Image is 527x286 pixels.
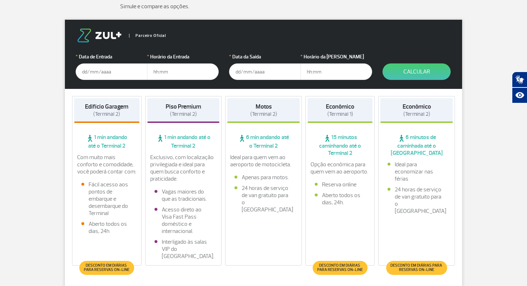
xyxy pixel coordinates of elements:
span: 1 min andando até o Terminal 2 [74,134,139,149]
label: Horário da Entrada [147,53,219,61]
li: Reserva online [315,181,366,188]
strong: Motos [256,103,272,110]
span: 1 min andando até o Terminal 2 [147,134,220,149]
p: Ideal para quem vem ao aeroporto de motocicleta. [230,154,297,168]
li: 24 horas de serviço de van gratuito para o [GEOGRAPHIC_DATA] [234,185,293,213]
span: 6 minutos de caminhada até o [GEOGRAPHIC_DATA] [380,134,453,157]
li: 24 horas de serviço de van gratuito para o [GEOGRAPHIC_DATA] [388,186,446,215]
span: Desconto em diárias para reservas on-line [390,263,443,272]
li: Vagas maiores do que as tradicionais. [155,188,213,202]
span: (Terminal 1) [327,111,353,118]
span: (Terminal 2) [170,111,197,118]
button: Calcular [383,63,451,80]
label: Data de Entrada [76,53,147,61]
span: 6 min andando até o Terminal 2 [227,134,300,149]
span: Desconto em diárias para reservas on-line [83,263,130,272]
button: Abrir recursos assistivos. [512,87,527,103]
li: Aberto todos os dias, 24h. [315,192,366,206]
strong: Econômico [326,103,354,110]
label: Horário da [PERSON_NAME] [300,53,372,61]
li: Interligado às salas VIP do [GEOGRAPHIC_DATA]. [155,238,213,260]
span: Parceiro Oficial [129,34,166,38]
li: Fácil acesso aos pontos de embarque e desembarque do Terminal [81,181,132,217]
li: Aberto todos os dias, 24h [81,220,132,235]
div: Plugin de acessibilidade da Hand Talk. [512,72,527,103]
li: Ideal para economizar nas férias [388,161,446,182]
span: (Terminal 2) [93,111,120,118]
strong: Econômico [403,103,431,110]
strong: Piso Premium [166,103,201,110]
button: Abrir tradutor de língua de sinais. [512,72,527,87]
span: Desconto em diárias para reservas on-line [316,263,364,272]
p: Simule e compare as opções. [120,2,407,11]
p: Com muito mais conforto e comodidade, você poderá contar com: [77,154,137,175]
li: Apenas para motos. [234,174,293,181]
p: Exclusivo, com localização privilegiada e ideal para quem busca conforto e praticidade. [150,154,217,182]
img: logo-zul.png [76,29,123,42]
input: hh:mm [147,63,219,80]
strong: Edifício Garagem [85,103,128,110]
label: Data da Saída [229,53,301,61]
p: Opção econômica para quem vem ao aeroporto. [310,161,370,175]
input: dd/mm/aaaa [229,63,301,80]
span: (Terminal 2) [403,111,430,118]
li: Acesso direto ao Visa Fast Pass doméstico e internacional. [155,206,213,235]
input: hh:mm [300,63,372,80]
span: (Terminal 2) [250,111,277,118]
span: 15 minutos caminhando até o Terminal 2 [308,134,373,157]
input: dd/mm/aaaa [76,63,147,80]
